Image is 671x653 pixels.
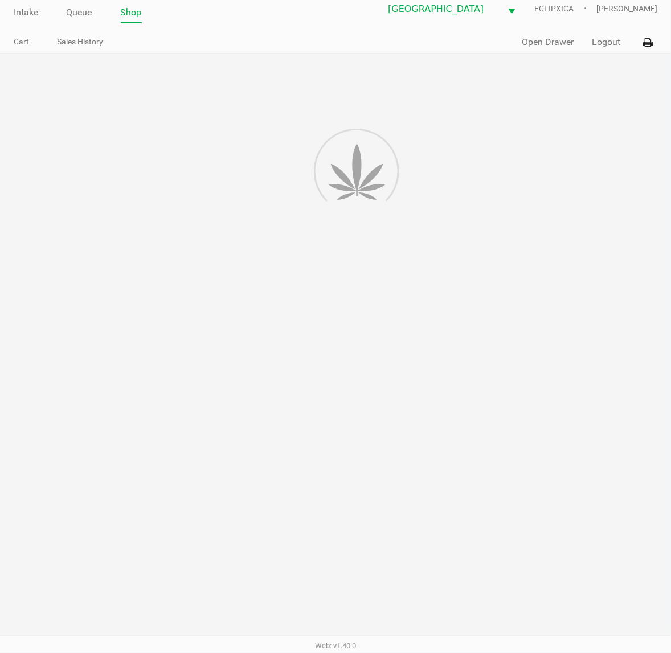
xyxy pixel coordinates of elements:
[596,3,657,15] span: [PERSON_NAME]
[315,642,356,651] span: Web: v1.40.0
[522,35,574,49] button: Open Drawer
[592,35,620,49] button: Logout
[14,5,38,20] a: Intake
[67,5,92,20] a: Queue
[534,3,596,15] span: ECLIPXICA
[388,2,494,16] span: [GEOGRAPHIC_DATA]
[121,5,142,20] a: Shop
[58,35,104,49] a: Sales History
[14,35,29,49] a: Cart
